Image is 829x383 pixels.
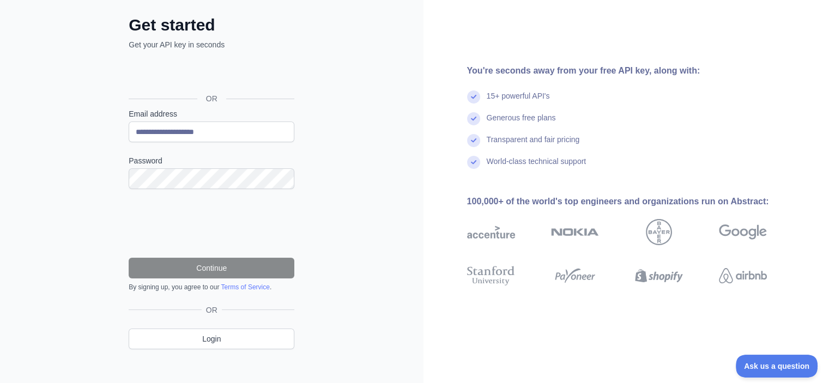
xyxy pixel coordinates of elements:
[467,219,515,245] img: accenture
[202,305,222,315] span: OR
[123,62,298,86] iframe: Google ile Oturum Açma Düğmesi
[551,219,599,245] img: nokia
[197,93,226,104] span: OR
[129,39,294,50] p: Get your API key in seconds
[551,264,599,288] img: payoneer
[129,108,294,119] label: Email address
[719,264,767,288] img: airbnb
[467,90,480,104] img: check mark
[467,112,480,125] img: check mark
[719,219,767,245] img: google
[221,283,269,291] a: Terms of Service
[129,329,294,349] a: Login
[646,219,672,245] img: bayer
[487,112,556,134] div: Generous free plans
[736,355,818,378] iframe: Toggle Customer Support
[635,264,683,288] img: shopify
[487,90,550,112] div: 15+ powerful API's
[467,64,802,77] div: You're seconds away from your free API key, along with:
[467,156,480,169] img: check mark
[129,202,294,245] iframe: reCAPTCHA
[487,156,586,178] div: World-class technical support
[129,15,294,35] h2: Get started
[467,264,515,288] img: stanford university
[467,195,802,208] div: 100,000+ of the world's top engineers and organizations run on Abstract:
[467,134,480,147] img: check mark
[487,134,580,156] div: Transparent and fair pricing
[129,283,294,291] div: By signing up, you agree to our .
[129,155,294,166] label: Password
[129,258,294,278] button: Continue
